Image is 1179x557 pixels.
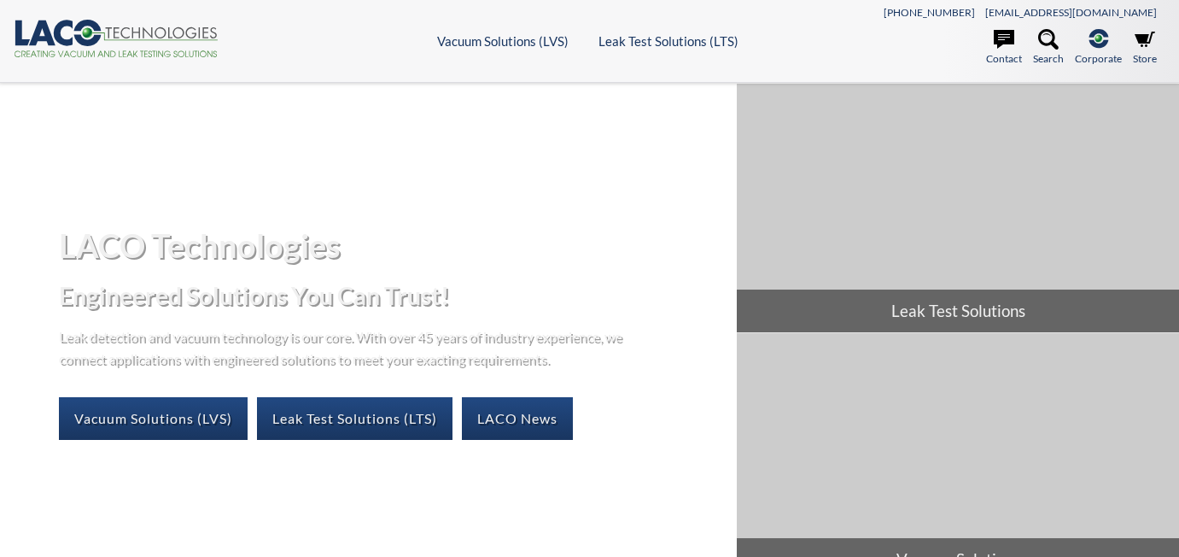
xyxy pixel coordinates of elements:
a: Store [1133,29,1157,67]
a: Vacuum Solutions (LVS) [59,397,248,440]
h1: LACO Technologies [59,225,723,267]
span: Corporate [1075,50,1122,67]
a: Search [1033,29,1064,67]
a: Leak Test Solutions (LTS) [598,33,738,49]
a: Contact [986,29,1022,67]
a: Leak Test Solutions [737,84,1179,332]
p: Leak detection and vacuum technology is our core. With over 45 years of industry experience, we c... [59,325,631,369]
a: [PHONE_NUMBER] [884,6,975,19]
a: LACO News [462,397,573,440]
a: Leak Test Solutions (LTS) [257,397,452,440]
h2: Engineered Solutions You Can Trust! [59,280,723,312]
a: [EMAIL_ADDRESS][DOMAIN_NAME] [985,6,1157,19]
a: Vacuum Solutions (LVS) [437,33,569,49]
span: Leak Test Solutions [737,290,1179,332]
